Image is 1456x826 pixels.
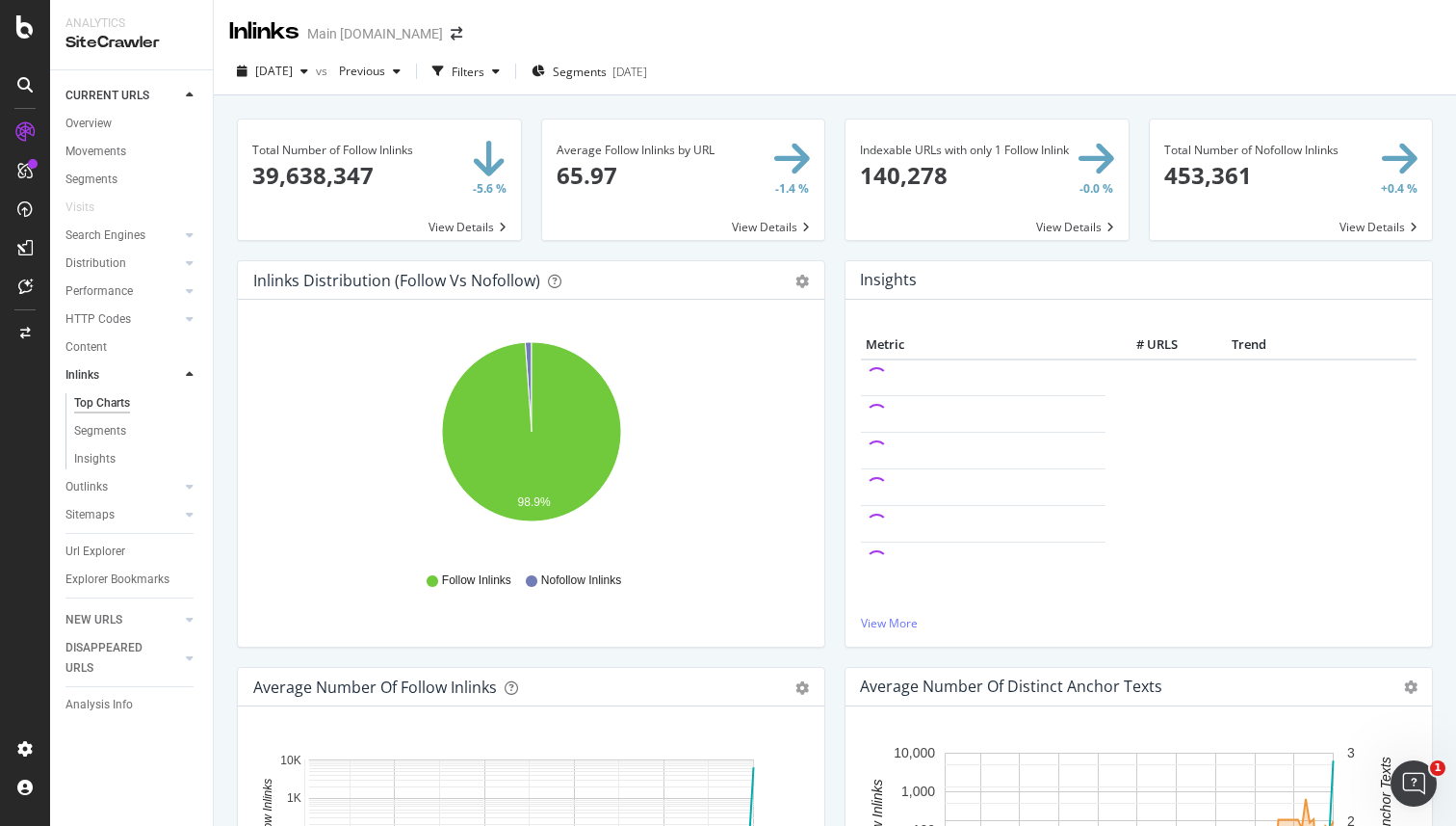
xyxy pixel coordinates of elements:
[452,64,484,80] div: Filters
[65,638,180,679] a: DISAPPEARED URLS
[74,449,116,469] div: Insights
[253,271,540,290] div: Inlinks Distribution (Follow vs Nofollow)
[74,449,199,469] a: Insights
[331,63,385,79] span: Previous
[65,114,112,134] div: Overview
[541,573,621,589] span: Nofollow Inlinks
[1391,760,1437,807] iframe: Intercom live chat
[65,570,199,590] a: Explorer Bookmarks
[451,27,462,40] div: arrow-right-arrow-left
[65,142,126,162] div: Movements
[229,15,299,48] div: Inlinks
[860,267,917,293] h4: Insights
[65,337,107,358] div: Content
[287,792,301,806] text: 1K
[65,226,180,246] a: Search Engines
[65,309,131,330] div: HTTP Codes
[795,681,809,695] div: gear
[518,495,551,509] text: 98.9%
[1183,331,1315,360] th: Trend
[861,331,1105,360] th: Metric
[316,63,331,79] span: vs
[65,198,114,218] a: Visits
[331,56,408,87] button: Previous
[65,695,133,715] div: Analysis Info
[553,64,607,80] span: Segments
[65,337,199,358] a: Content
[65,570,169,590] div: Explorer Bookmarks
[65,86,180,106] a: CURRENT URLS
[1105,331,1183,360] th: # URLS
[894,746,935,761] text: 10,000
[65,114,199,134] a: Overview
[255,63,293,79] span: 2025 Aug. 31st
[612,64,647,80] div: [DATE]
[253,678,497,697] div: Average Number of Follow Inlinks
[65,695,199,715] a: Analysis Info
[253,331,809,554] svg: A chart.
[229,56,316,87] button: [DATE]
[74,393,130,413] div: Top Charts
[425,56,507,87] button: Filters
[65,610,122,630] div: NEW URLS
[861,615,1417,631] a: View More
[65,226,145,246] div: Search Engines
[65,170,117,190] div: Segments
[65,477,108,497] div: Outlinks
[65,281,133,302] div: Performance
[65,198,94,218] div: Visits
[1430,760,1445,776] span: 1
[65,505,180,525] a: Sitemaps
[74,393,199,413] a: Top Charts
[307,24,443,43] div: Main [DOMAIN_NAME]
[65,365,99,386] div: Inlinks
[74,421,199,441] a: Segments
[65,638,163,679] div: DISAPPEARED URLS
[1404,680,1417,694] i: Options
[65,542,199,562] a: Url Explorer
[65,253,180,274] a: Distribution
[280,754,300,767] text: 10K
[65,86,149,106] div: CURRENT URLS
[65,253,126,274] div: Distribution
[65,505,115,525] div: Sitemaps
[65,542,125,562] div: Url Explorer
[65,477,180,497] a: Outlinks
[860,674,1162,700] h4: Average Number of Distinct Anchor Texts
[1347,746,1355,761] text: 3
[65,281,180,302] a: Performance
[65,170,199,190] a: Segments
[74,421,126,441] div: Segments
[65,610,180,630] a: NEW URLS
[524,56,655,87] button: Segments[DATE]
[65,32,197,54] div: SiteCrawler
[795,275,809,288] div: gear
[901,784,935,799] text: 1,000
[65,309,180,330] a: HTTP Codes
[65,15,197,32] div: Analytics
[442,573,511,589] span: Follow Inlinks
[65,365,180,386] a: Inlinks
[65,142,199,162] a: Movements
